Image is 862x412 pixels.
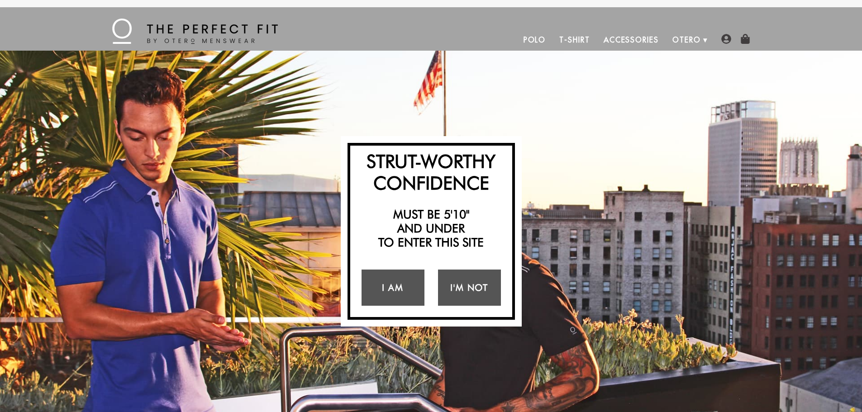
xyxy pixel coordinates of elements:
img: The Perfect Fit - by Otero Menswear - Logo [112,19,278,44]
a: I Am [362,270,424,306]
img: user-account-icon.png [721,34,731,44]
a: Accessories [597,29,666,51]
a: I'm Not [438,270,501,306]
h2: Must be 5'10" and under to enter this site [355,207,508,250]
a: T-Shirt [552,29,596,51]
a: Otero [666,29,708,51]
img: shopping-bag-icon.png [740,34,750,44]
h2: Strut-Worthy Confidence [355,150,508,194]
a: Polo [517,29,553,51]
